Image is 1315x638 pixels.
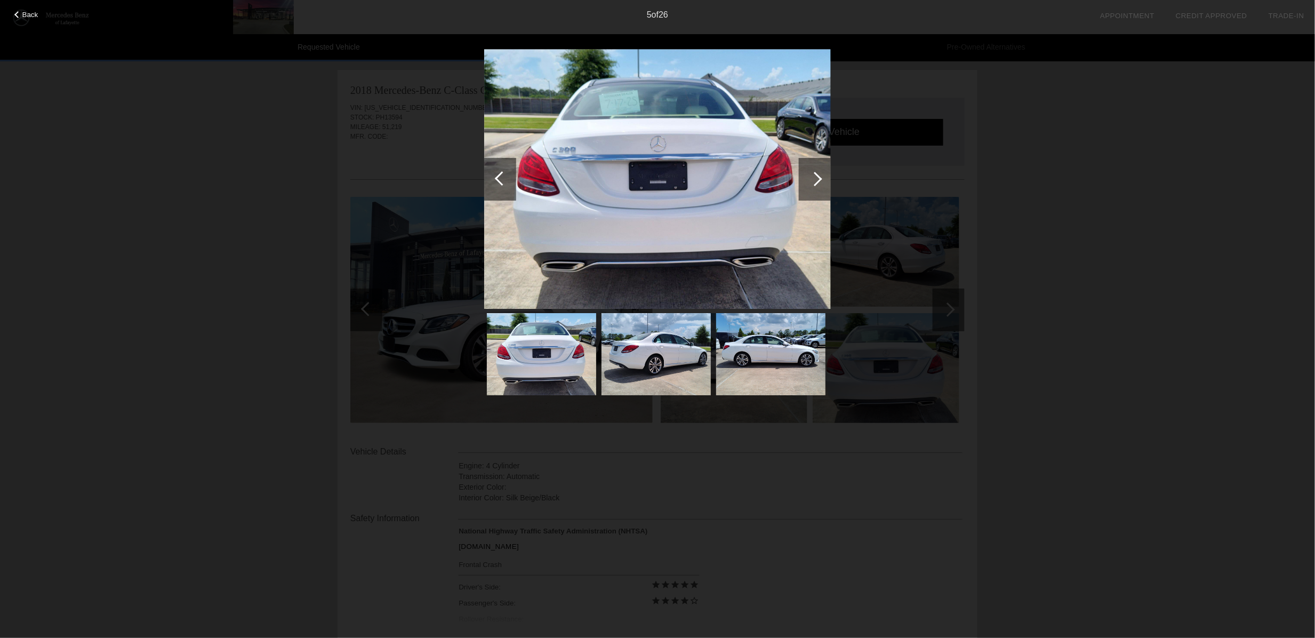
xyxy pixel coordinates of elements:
span: 26 [659,10,668,19]
a: Trade-In [1269,12,1304,20]
img: 4d6725654f92b17a3c67844661cf0241.jpg [602,313,711,395]
a: Credit Approved [1176,12,1247,20]
span: Back [22,11,38,19]
a: Appointment [1100,12,1154,20]
span: 5 [647,10,652,19]
img: 7fe39abf86b64a87959652fec6d58362.jpg [716,313,825,395]
img: a12ad121dffbbb4a45bc06ef6a7960b8.jpg [484,49,831,309]
img: a12ad121dffbbb4a45bc06ef6a7960b8.jpg [487,313,596,395]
